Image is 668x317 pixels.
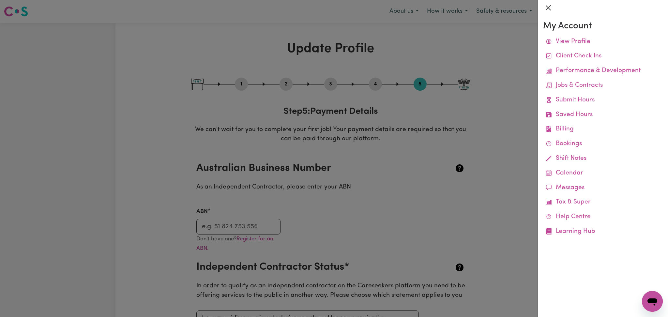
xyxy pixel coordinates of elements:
[543,35,663,49] a: View Profile
[543,93,663,108] a: Submit Hours
[543,195,663,210] a: Tax & Super
[543,137,663,151] a: Bookings
[543,224,663,239] a: Learning Hub
[543,21,663,32] h3: My Account
[642,291,663,312] iframe: Button to launch messaging window
[543,181,663,195] a: Messages
[543,122,663,137] a: Billing
[543,108,663,122] a: Saved Hours
[543,151,663,166] a: Shift Notes
[543,3,554,13] button: Close
[543,64,663,78] a: Performance & Development
[543,78,663,93] a: Jobs & Contracts
[543,166,663,181] a: Calendar
[543,210,663,224] a: Help Centre
[543,49,663,64] a: Client Check Ins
